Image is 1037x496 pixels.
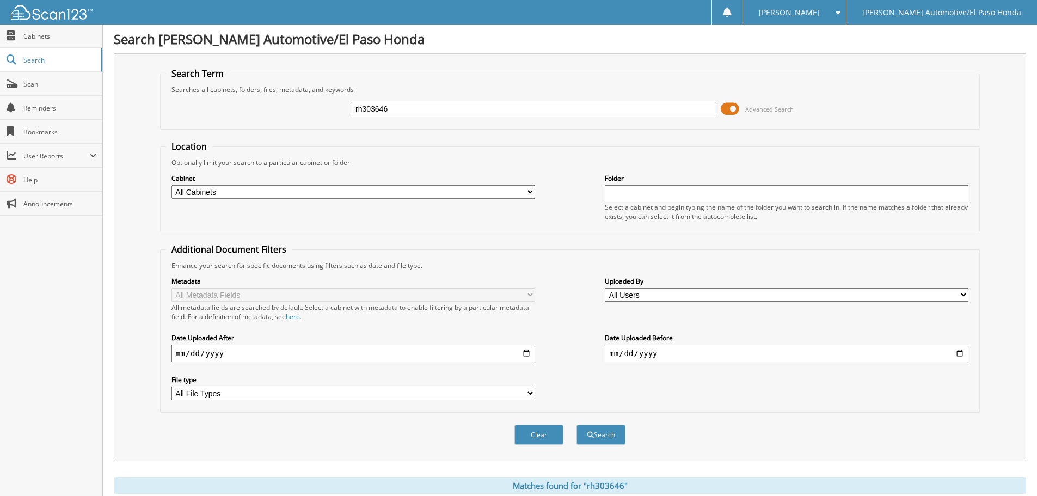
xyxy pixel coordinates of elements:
[23,127,97,137] span: Bookmarks
[114,477,1026,494] div: Matches found for "rh303646"
[171,303,535,321] div: All metadata fields are searched by default. Select a cabinet with metadata to enable filtering b...
[171,345,535,362] input: start
[576,425,625,445] button: Search
[605,277,968,286] label: Uploaded By
[166,261,974,270] div: Enhance your search for specific documents using filters such as date and file type.
[166,68,229,79] legend: Search Term
[171,333,535,342] label: Date Uploaded After
[23,151,89,161] span: User Reports
[514,425,563,445] button: Clear
[23,175,97,185] span: Help
[23,199,97,209] span: Announcements
[23,32,97,41] span: Cabinets
[605,333,968,342] label: Date Uploaded Before
[605,345,968,362] input: end
[11,5,93,20] img: scan123-logo-white.svg
[862,9,1021,16] span: [PERSON_NAME] Automotive/El Paso Honda
[166,158,974,167] div: Optionally limit your search to a particular cabinet or folder
[171,174,535,183] label: Cabinet
[171,277,535,286] label: Metadata
[23,56,95,65] span: Search
[23,103,97,113] span: Reminders
[171,375,535,384] label: File type
[745,105,794,113] span: Advanced Search
[983,444,1037,496] iframe: Chat Widget
[166,243,292,255] legend: Additional Document Filters
[166,85,974,94] div: Searches all cabinets, folders, files, metadata, and keywords
[759,9,820,16] span: [PERSON_NAME]
[605,174,968,183] label: Folder
[114,30,1026,48] h1: Search [PERSON_NAME] Automotive/El Paso Honda
[23,79,97,89] span: Scan
[605,203,968,221] div: Select a cabinet and begin typing the name of the folder you want to search in. If the name match...
[166,140,212,152] legend: Location
[286,312,300,321] a: here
